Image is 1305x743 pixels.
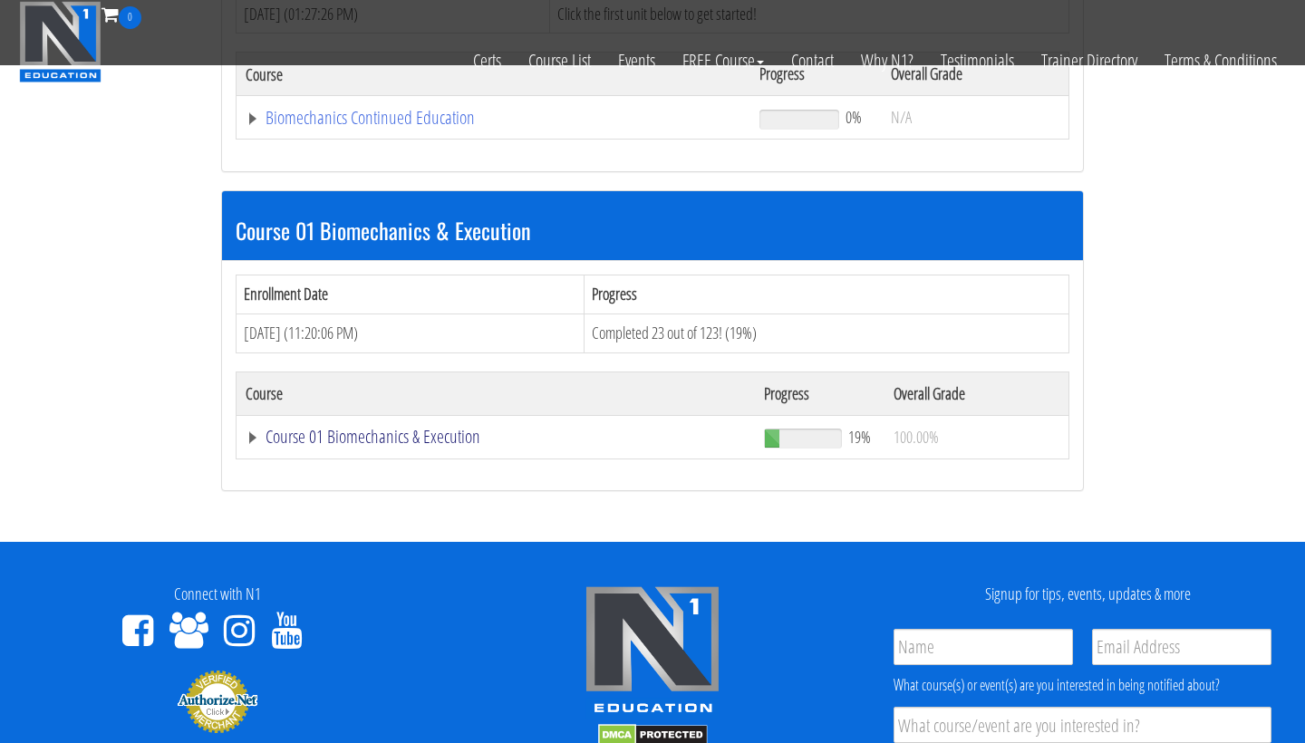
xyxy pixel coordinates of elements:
h4: Signup for tips, events, updates & more [884,585,1291,603]
input: Email Address [1092,629,1271,665]
a: Why N1? [847,29,927,92]
a: Course 01 Biomechanics & Execution [246,428,746,446]
td: N/A [882,96,1068,140]
a: Testimonials [927,29,1028,92]
span: 0 [119,6,141,29]
a: Terms & Conditions [1151,29,1290,92]
a: Contact [778,29,847,92]
td: 100.00% [884,415,1069,458]
div: What course(s) or event(s) are you interested in being notified about? [894,674,1271,696]
img: n1-edu-logo [585,585,720,719]
input: What course/event are you interested in? [894,707,1271,743]
td: Completed 23 out of 123! (19%) [585,314,1069,352]
td: [DATE] (11:20:06 PM) [237,314,585,352]
span: 19% [848,427,871,447]
img: n1-education [19,1,101,82]
img: Authorize.Net Merchant - Click to Verify [177,669,258,734]
th: Overall Grade [884,371,1069,415]
a: Events [604,29,669,92]
th: Enrollment Date [237,275,585,314]
a: Certs [459,29,515,92]
span: 0% [846,107,862,127]
a: 0 [101,2,141,26]
a: FREE Course [669,29,778,92]
th: Progress [585,275,1069,314]
a: Course List [515,29,604,92]
a: Biomechanics Continued Education [246,109,741,127]
th: Progress [755,371,884,415]
h4: Connect with N1 [14,585,421,603]
a: Trainer Directory [1028,29,1151,92]
th: Course [237,371,755,415]
input: Name [894,629,1073,665]
h3: Course 01 Biomechanics & Execution [236,218,1069,242]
